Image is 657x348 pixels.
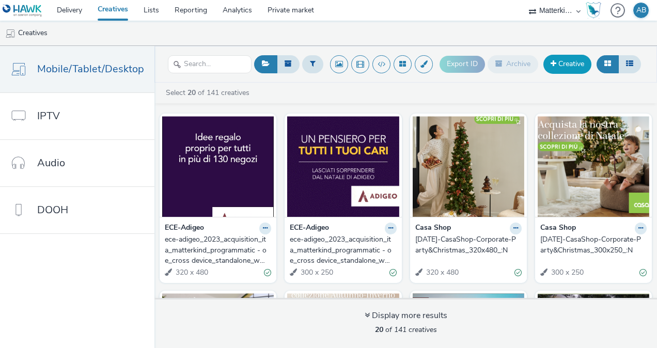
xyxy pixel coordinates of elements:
a: Creative [543,55,591,73]
a: [DATE]-CasaShop-Corporate-Party&Christmas_320x480_:N [415,234,522,256]
div: [DATE]-CasaShop-Corporate-Party&Christmas_320x480_:N [415,234,518,256]
span: 320 x 480 [175,267,208,277]
span: 300 x 250 [550,267,584,277]
input: Search... [168,55,252,73]
div: Valid [514,267,522,278]
button: Grid [597,55,619,73]
div: Valid [389,267,397,278]
span: Audio [37,155,65,170]
a: ece-adigeo_2023_acquisition_ita_matterkind_programmatic - oe_cross device_standalone_web/app_netw... [290,234,396,266]
span: DOOH [37,202,68,217]
span: IPTV [37,108,60,123]
strong: Casa Shop [540,223,576,234]
span: Mobile/Tablet/Desktop [37,61,144,76]
span: 300 x 250 [300,267,333,277]
img: ece-adigeo_2023_acquisition_ita_matterkind_programmatic - oe_cross device_standalone_web/app_netw... [287,116,399,217]
div: [DATE]-CasaShop-Corporate-Party&Christmas_300x250_:N [540,234,643,256]
div: AB [636,3,646,18]
a: [DATE]-CasaShop-Corporate-Party&Christmas_300x250_:N [540,234,647,256]
div: Valid [264,267,271,278]
span: of 141 creatives [375,325,437,335]
a: Select of 141 creatives [165,88,254,98]
div: Valid [639,267,647,278]
strong: ECE-Adigeo [290,223,329,234]
a: Hawk Academy [586,2,605,19]
div: Display more results [365,310,447,322]
button: Export ID [440,56,485,72]
img: 2023-11-12-CasaShop-Corporate-Party&Christmas_320x480_:N visual [413,116,524,217]
button: Archive [488,55,538,73]
button: Table [618,55,641,73]
strong: Casa Shop [415,223,451,234]
a: ece-adigeo_2023_acquisition_ita_matterkind_programmatic - oe_cross device_standalone_web/app_netw... [165,234,271,266]
img: ece-adigeo_2023_acquisition_ita_matterkind_programmatic - oe_cross device_standalone_web/app_netw... [162,116,274,217]
img: Hawk Academy [586,2,601,19]
img: undefined Logo [3,4,42,17]
strong: 20 [375,325,383,335]
strong: 20 [187,88,196,98]
div: ece-adigeo_2023_acquisition_ita_matterkind_programmatic - oe_cross device_standalone_web/app_netw... [290,234,392,266]
div: ece-adigeo_2023_acquisition_ita_matterkind_programmatic - oe_cross device_standalone_web/app_netw... [165,234,267,266]
span: 320 x 480 [425,267,459,277]
strong: ECE-Adigeo [165,223,204,234]
img: mobile [5,28,15,39]
img: 2023-11-12-CasaShop-Corporate-Party&Christmas_300x250_:N visual [538,116,649,217]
